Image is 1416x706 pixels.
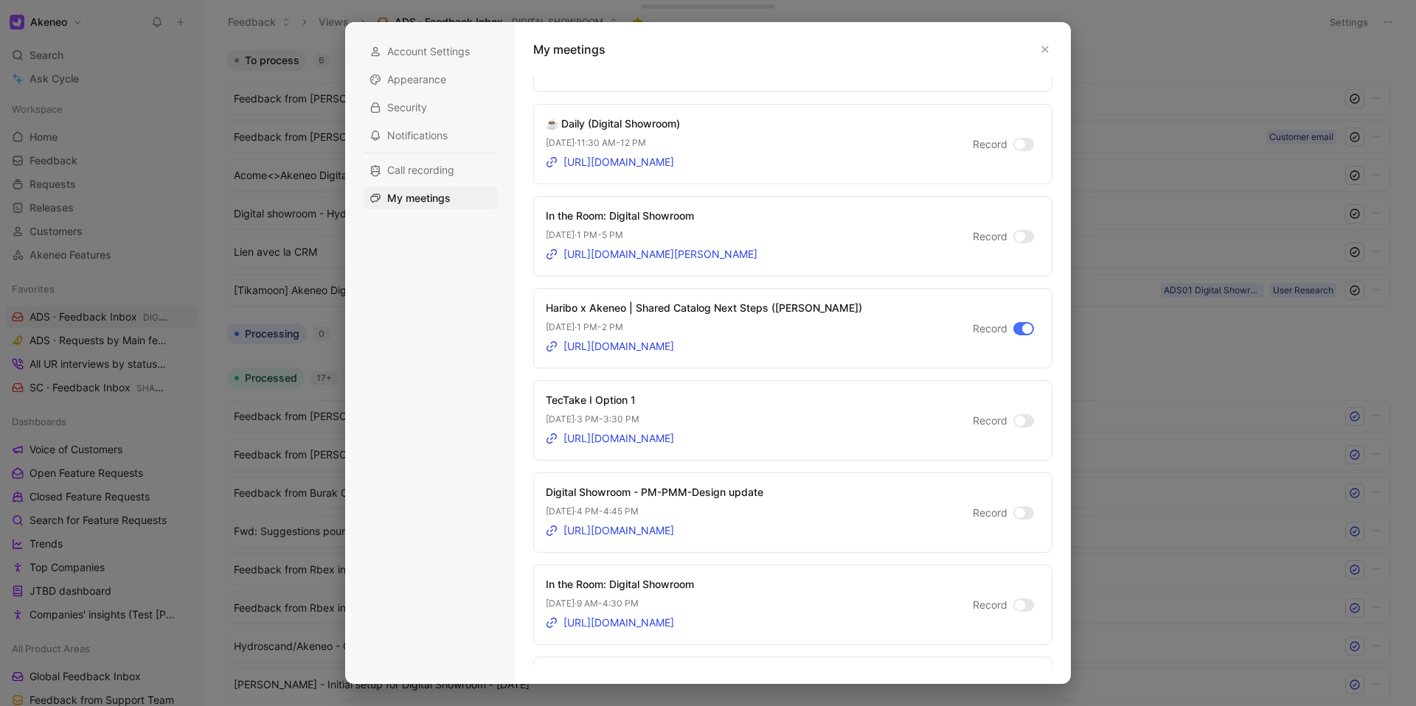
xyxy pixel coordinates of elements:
span: Record [973,412,1007,430]
a: [URL][DOMAIN_NAME] [546,338,674,355]
p: [DATE] · 9 AM - 4:30 PM [546,596,694,611]
div: In the Room: Digital Showroom [546,576,694,593]
span: Record [973,504,1007,522]
span: Appearance [387,72,446,87]
span: Record [973,320,1007,338]
a: [URL][DOMAIN_NAME] [546,522,674,539]
a: [URL][DOMAIN_NAME][PERSON_NAME] [546,245,757,263]
span: Call recording [387,163,454,178]
div: Digital Showroom - PM-PMM-Design update [546,483,763,501]
div: In the Room: Digital Showroom [546,207,757,225]
div: Haribo x Akeneo | Shared Catalog Next Steps ([PERSON_NAME]) [546,299,862,317]
p: [DATE] · 1 PM - 2 PM [546,320,862,335]
a: [URL][DOMAIN_NAME] [546,614,674,632]
span: My meetings [387,191,451,206]
span: Account Settings [387,44,470,59]
p: [DATE] · 3 PM - 3:30 PM [546,412,674,427]
div: My meetings [364,187,498,209]
div: Security [364,97,498,119]
span: Record [973,136,1007,153]
div: ☕️ Daily (Digital Showroom) [546,115,680,133]
div: Call recording [364,159,498,181]
p: [DATE] · 1 PM - 5 PM [546,228,757,242]
a: [URL][DOMAIN_NAME] [546,430,674,447]
span: Record [973,596,1007,614]
h1: My meetings [533,41,605,58]
span: Record [973,228,1007,245]
span: Notifications [387,128,448,143]
p: [DATE] · 11:30 AM - 12 PM [546,136,680,150]
a: [URL][DOMAIN_NAME] [546,153,674,171]
div: TecTake I Option 1 [546,391,674,409]
p: [DATE] · 4 PM - 4:45 PM [546,504,763,519]
div: Account Settings [364,41,498,63]
span: Security [387,100,427,115]
div: Appearance [364,69,498,91]
div: Notifications [364,125,498,147]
